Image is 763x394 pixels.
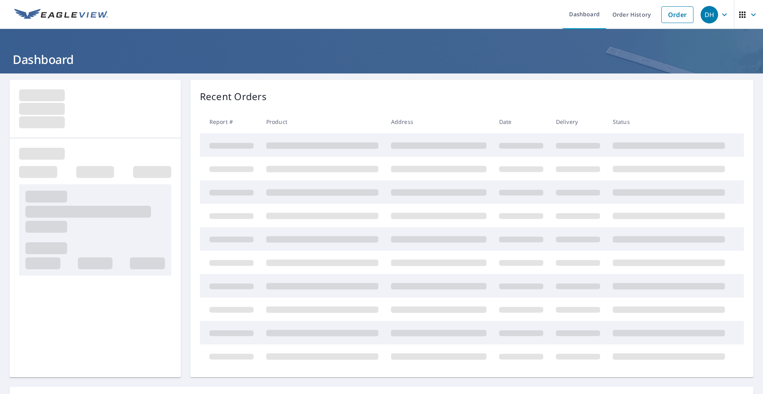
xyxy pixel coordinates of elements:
img: EV Logo [14,9,108,21]
th: Delivery [550,110,606,133]
th: Report # [200,110,260,133]
th: Date [493,110,550,133]
th: Product [260,110,385,133]
div: DH [701,6,718,23]
a: Order [661,6,693,23]
p: Recent Orders [200,89,267,104]
th: Status [606,110,731,133]
h1: Dashboard [10,51,753,68]
th: Address [385,110,493,133]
